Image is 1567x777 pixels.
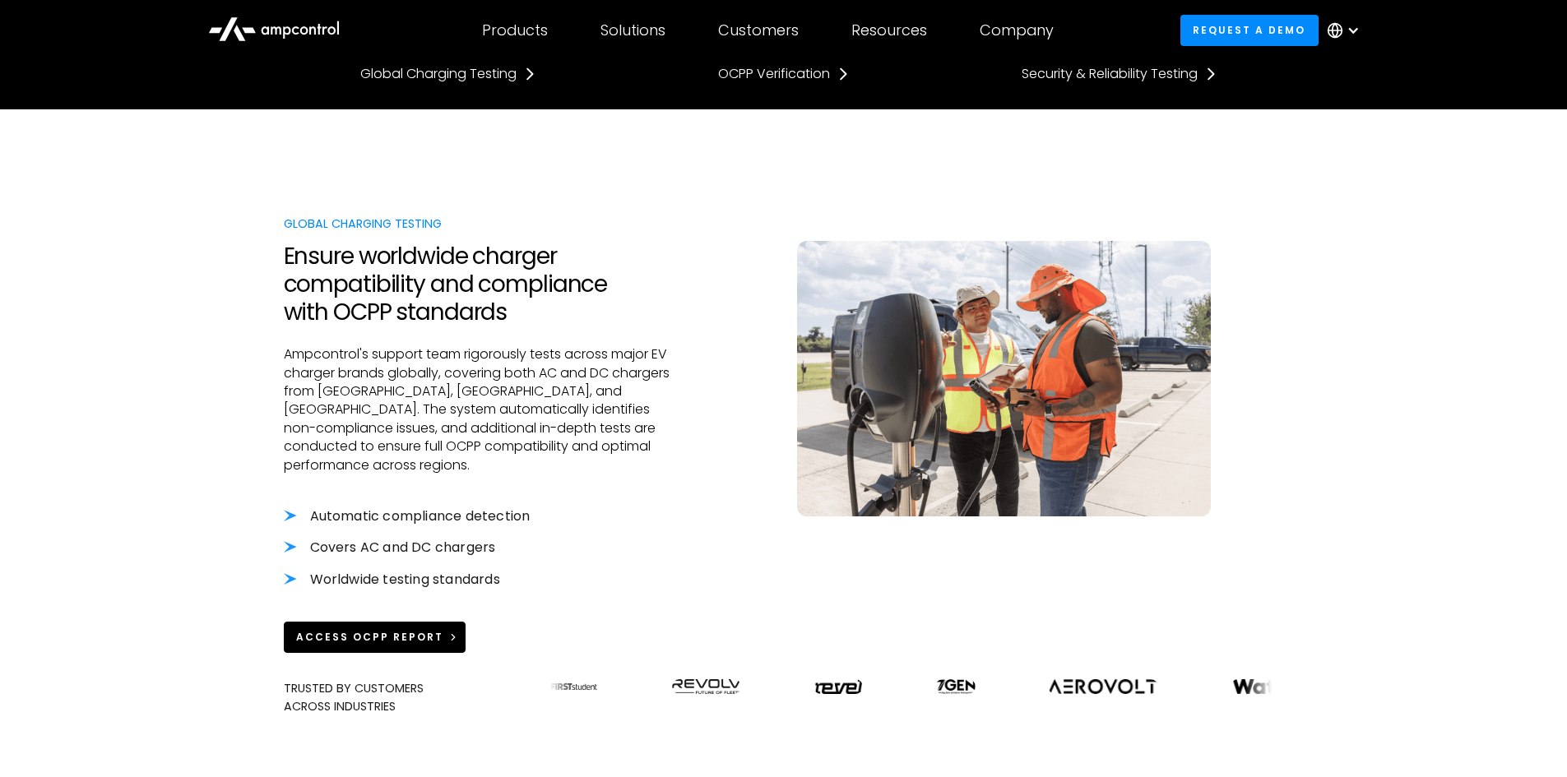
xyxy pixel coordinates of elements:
[284,243,674,326] h2: Ensure worldwide charger compatibility and compliance with OCPP standards
[980,21,1054,39] div: Company
[284,507,674,525] li: Automatic compliance detection
[718,21,799,39] div: Customers
[284,679,524,716] div: Trusted By Customers Across Industries
[851,21,927,39] div: Resources
[1022,65,1198,83] div: Security & Reliability Testing
[600,21,665,39] div: Solutions
[718,65,830,83] div: OCPP Verification
[360,65,536,83] a: Global Charging Testing
[797,241,1211,516] img: fleet operators analyzing a charger outside
[1180,15,1319,45] a: Request a demo
[284,215,674,233] div: Global Charging Testing
[284,539,674,557] li: Covers AC and DC chargers
[284,622,466,652] a: Access OCPP Report
[482,21,548,39] div: Products
[284,571,674,589] li: Worldwide testing standards
[360,65,517,83] div: Global Charging Testing
[718,65,850,83] a: OCPP Verification
[296,630,443,645] div: Access OCPP Report
[1022,65,1217,83] a: Security & Reliability Testing
[284,345,674,474] p: Ampcontrol's support team rigorously tests across major EV charger brands globally, covering both...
